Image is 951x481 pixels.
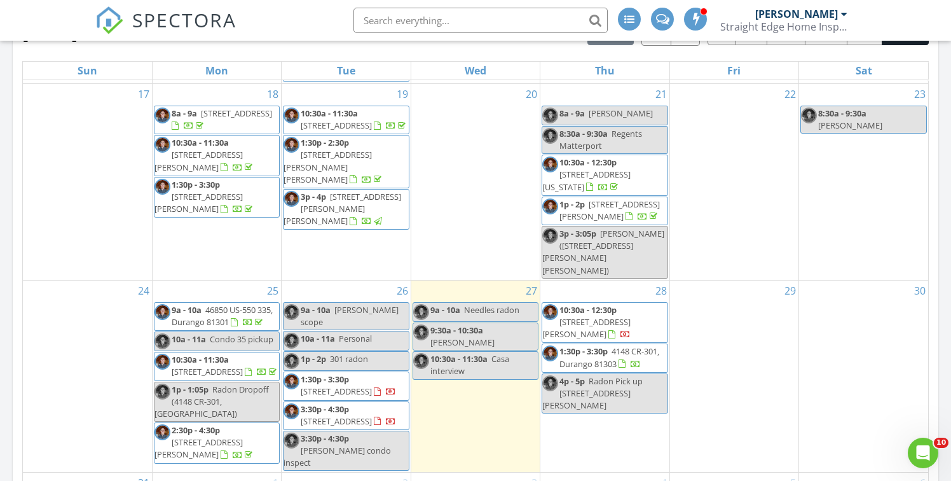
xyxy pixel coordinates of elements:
[430,337,495,348] span: [PERSON_NAME]
[464,304,519,316] span: Needles radon
[23,83,152,280] td: Go to August 17, 2025
[818,108,866,119] span: 8:30a - 9:30a
[301,108,408,131] a: 10:30a - 11:30a [STREET_ADDRESS]
[201,108,272,119] span: [STREET_ADDRESS]
[542,128,558,144] img: portrait.jpg
[542,345,558,361] img: portrait.jpg
[154,108,170,123] img: portrait.jpg
[172,424,220,436] span: 2:30p - 4:30p
[301,120,372,131] span: [STREET_ADDRESS]
[542,375,643,411] span: Radon Pick up [STREET_ADDRESS][PERSON_NAME]
[912,84,928,104] a: Go to August 23, 2025
[542,228,664,276] span: [PERSON_NAME] ([STREET_ADDRESS][PERSON_NAME][PERSON_NAME])
[152,83,281,280] td: Go to August 18, 2025
[172,384,209,395] span: 1p - 1:05p
[284,137,384,185] a: 1:30p - 2:30p [STREET_ADDRESS][PERSON_NAME][PERSON_NAME]
[559,228,596,239] span: 3p - 3:05p
[95,6,123,34] img: The Best Home Inspection Software - Spectora
[934,438,948,448] span: 10
[135,281,152,301] a: Go to August 24, 2025
[284,373,299,389] img: portrait.jpg
[411,280,540,473] td: Go to August 27, 2025
[908,438,938,468] iframe: Intercom live chat
[430,353,488,365] span: 10:30a - 11:30a
[540,280,669,473] td: Go to August 28, 2025
[284,191,401,227] a: 3p - 4p [STREET_ADDRESS][PERSON_NAME][PERSON_NAME]
[430,324,483,336] span: 9:30a - 10:30a
[154,191,243,214] span: [STREET_ADDRESS][PERSON_NAME]
[23,280,152,473] td: Go to August 24, 2025
[154,177,280,218] a: 1:30p - 3:30p [STREET_ADDRESS][PERSON_NAME]
[172,179,220,190] span: 1:30p - 3:30p
[413,353,429,369] img: portrait.jpg
[282,280,411,473] td: Go to August 26, 2025
[154,424,170,440] img: portrait.jpg
[203,62,231,80] a: Monday
[542,304,558,320] img: portrait.jpg
[172,304,273,328] span: 46850 US-550 335, Durango 81301
[284,333,299,349] img: portrait.jpg
[301,191,326,202] span: 3p - 4p
[154,302,280,331] a: 9a - 10a 46850 US-550 335, Durango 81301
[283,372,409,400] a: 1:30p - 3:30p [STREET_ADDRESS]
[523,281,540,301] a: Go to August 27, 2025
[283,189,409,230] a: 3p - 4p [STREET_ADDRESS][PERSON_NAME][PERSON_NAME]
[912,281,928,301] a: Go to August 30, 2025
[411,83,540,280] td: Go to August 20, 2025
[301,353,326,365] span: 1p - 2p
[559,128,642,151] span: Regents Matterport
[135,84,152,104] a: Go to August 17, 2025
[284,403,299,419] img: portrait.jpg
[542,157,558,172] img: portrait.jpg
[172,354,279,377] a: 10:30a - 11:30a [STREET_ADDRESS]
[542,199,558,214] img: portrait.jpg
[172,333,206,345] span: 10a - 11a
[172,108,272,131] a: 8a - 9a [STREET_ADDRESS]
[154,424,255,460] a: 2:30p - 4:30p [STREET_ADDRESS][PERSON_NAME]
[284,137,299,153] img: portrait.jpg
[542,197,667,225] a: 1p - 2p [STREET_ADDRESS][PERSON_NAME]
[542,344,667,372] a: 1:30p - 3:30p 4148 CR-301, Durango 81303
[559,108,585,119] span: 8a - 9a
[284,191,299,207] img: portrait.jpg
[818,120,882,131] span: [PERSON_NAME]
[154,436,243,460] span: [STREET_ADDRESS][PERSON_NAME]
[559,157,617,168] span: 10:30a - 12:30p
[653,84,669,104] a: Go to August 21, 2025
[301,333,335,344] span: 10a - 11a
[542,228,558,244] img: portrait.jpg
[283,135,409,188] a: 1:30p - 2:30p [STREET_ADDRESS][PERSON_NAME][PERSON_NAME]
[154,106,280,134] a: 8a - 9a [STREET_ADDRESS]
[132,6,236,33] span: SPECTORA
[559,375,585,387] span: 4p - 5p
[592,62,617,80] a: Thursday
[172,304,273,328] a: 9a - 10a 46850 US-550 335, Durango 81301
[154,179,170,195] img: portrait.jpg
[282,83,411,280] td: Go to August 19, 2025
[559,199,660,222] span: [STREET_ADDRESS][PERSON_NAME]
[782,84,798,104] a: Go to August 22, 2025
[430,353,509,377] span: Casa interview
[301,386,372,397] span: [STREET_ADDRESS]
[801,108,817,123] img: portrait.jpg
[284,445,391,468] span: [PERSON_NAME] condo inspect
[339,333,372,344] span: Personal
[725,62,743,80] a: Friday
[301,108,358,119] span: 10:30a - 11:30a
[559,345,608,357] span: 1:30p - 3:30p
[154,333,170,349] img: portrait.jpg
[95,17,236,44] a: SPECTORA
[75,62,100,80] a: Sunday
[720,20,847,33] div: Straight Edge Home Inspections
[172,304,202,316] span: 9a - 10a
[301,433,349,444] span: 3:30p - 4:30p
[154,179,255,214] a: 1:30p - 3:30p [STREET_ADDRESS][PERSON_NAME]
[394,84,411,104] a: Go to August 19, 2025
[172,137,229,148] span: 10:30a - 11:30a
[334,62,358,80] a: Tuesday
[172,354,229,365] span: 10:30a - 11:30a
[154,384,170,400] img: portrait.jpg
[284,149,372,185] span: [STREET_ADDRESS][PERSON_NAME][PERSON_NAME]
[799,83,928,280] td: Go to August 23, 2025
[154,422,280,464] a: 2:30p - 4:30p [STREET_ADDRESS][PERSON_NAME]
